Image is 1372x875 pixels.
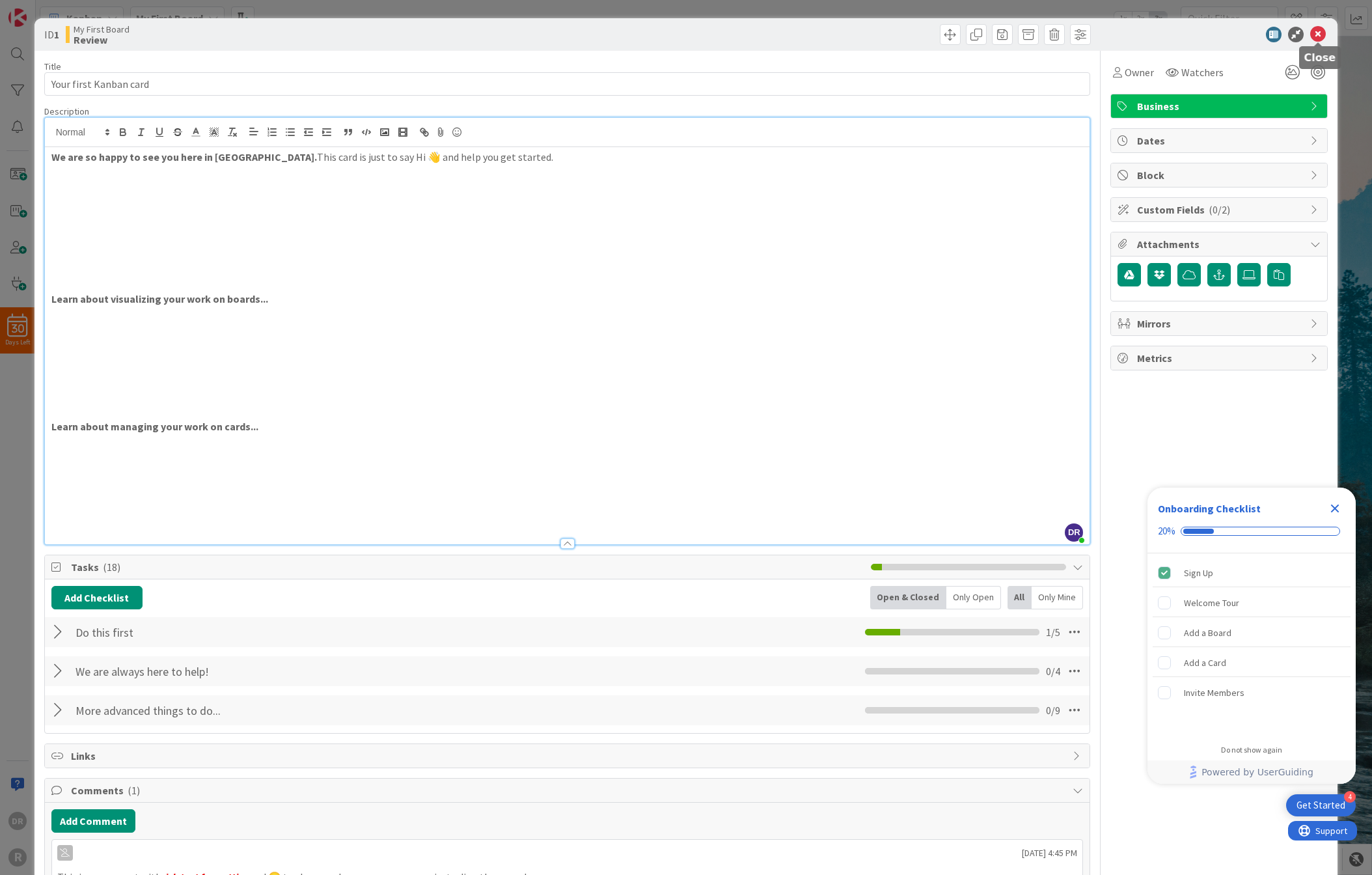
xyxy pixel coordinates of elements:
button: Add Checklist [51,586,143,609]
strong: Learn about visualizing your work on boards... [51,292,268,305]
div: Checklist progress: 20% [1158,525,1345,537]
span: My First Board [74,24,130,35]
div: Invite Members [1184,685,1244,701]
span: Comments [71,783,1067,798]
div: Open & Closed [870,586,946,609]
strong: We are so happy to see you here in [GEOGRAPHIC_DATA]. [51,150,317,163]
div: Open Get Started checklist, remaining modules: 4 [1286,794,1356,816]
div: Only Open [946,586,1001,609]
div: 4 [1344,791,1356,803]
span: 0 / 9 [1046,702,1060,718]
span: Watchers [1181,64,1224,80]
div: Add a Board [1184,625,1231,641]
h5: Close [1304,51,1336,64]
span: [DATE] 4:45 PM [1022,846,1077,860]
strong: Learn about managing your work on cards... [51,420,258,433]
span: Custom Fields [1137,202,1304,217]
b: 1 [54,28,59,41]
span: Business [1137,98,1304,114]
span: Owner [1125,64,1154,80]
span: Block [1137,167,1304,183]
div: Onboarding Checklist [1158,501,1261,516]
b: Review [74,35,130,45]
div: Only Mine [1032,586,1083,609]
span: Support [27,2,59,18]
a: Powered by UserGuiding [1154,760,1349,784]
label: Title [44,61,61,72]
span: Attachments [1137,236,1304,252]
span: Powered by UserGuiding [1201,764,1313,780]
span: 0 / 4 [1046,663,1060,679]
div: Welcome Tour [1184,595,1239,611]
input: Add Checklist... [71,699,364,722]
div: Checklist items [1147,553,1356,736]
input: Add Checklist... [71,660,364,683]
span: Mirrors [1137,316,1304,331]
input: type card name here... [44,72,1091,96]
div: Add a Card [1184,655,1226,671]
span: Links [71,748,1067,764]
span: Metrics [1137,350,1304,366]
div: Footer [1147,760,1356,784]
div: All [1008,586,1032,609]
div: Do not show again [1221,745,1282,755]
span: ( 0/2 ) [1209,203,1230,216]
span: Dates [1137,133,1304,148]
span: Tasks [71,559,865,575]
p: This card is just to say Hi 👋 and help you get started. [51,150,1084,165]
div: Add a Card is incomplete. [1153,648,1351,677]
div: Checklist Container [1147,488,1356,784]
div: Invite Members is incomplete. [1153,678,1351,707]
span: ( 18 ) [103,561,120,574]
span: ( 1 ) [128,784,140,797]
span: 1 / 5 [1046,624,1060,640]
div: Close Checklist [1324,498,1345,519]
span: Description [44,105,89,117]
input: Add Checklist... [71,620,364,644]
div: 20% [1158,525,1175,537]
span: DR [1065,523,1083,542]
div: Welcome Tour is incomplete. [1153,589,1351,617]
div: Add a Board is incomplete. [1153,618,1351,647]
span: ID [44,27,59,42]
div: Sign Up [1184,565,1213,581]
div: Sign Up is complete. [1153,559,1351,587]
button: Add Comment [51,809,135,833]
div: Get Started [1297,799,1345,812]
